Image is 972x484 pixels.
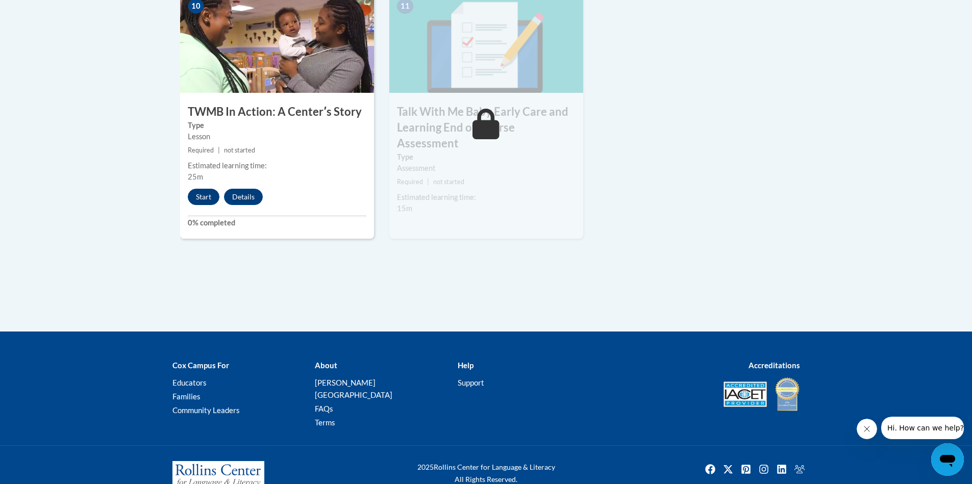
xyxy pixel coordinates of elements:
[458,378,484,387] a: Support
[315,404,333,413] a: FAQs
[172,361,229,370] b: Cox Campus For
[315,418,335,427] a: Terms
[188,189,219,205] button: Start
[180,104,374,120] h3: TWMB In Action: A Centerʹs Story
[433,178,464,186] span: not started
[218,146,220,154] span: |
[774,461,790,477] img: LinkedIn icon
[702,461,718,477] a: Facebook
[397,192,576,203] div: Estimated learning time:
[738,461,754,477] a: Pinterest
[458,361,473,370] b: Help
[417,463,434,471] span: 2025
[224,189,263,205] button: Details
[775,376,800,412] img: IDA® Accredited
[720,461,736,477] a: Twitter
[791,461,808,477] img: Facebook group icon
[188,146,214,154] span: Required
[188,217,366,228] label: 0% completed
[224,146,255,154] span: not started
[389,104,583,151] h3: Talk With Me Baby Early Care and Learning End of Course Assessment
[397,178,423,186] span: Required
[315,378,392,399] a: [PERSON_NAME][GEOGRAPHIC_DATA]
[702,461,718,477] img: Facebook icon
[738,461,754,477] img: Pinterest icon
[397,163,576,174] div: Assessment
[724,381,767,407] img: Accredited IACET® Provider
[397,204,412,213] span: 15m
[172,405,240,415] a: Community Leaders
[172,378,207,387] a: Educators
[397,151,576,163] label: Type
[188,172,203,181] span: 25m
[749,361,800,370] b: Accreditations
[315,361,337,370] b: About
[172,392,201,401] a: Families
[188,131,366,142] div: Lesson
[881,417,964,439] iframe: Message from company
[857,419,877,439] iframe: Close message
[756,461,772,477] img: Instagram icon
[720,461,736,477] img: Twitter icon
[427,178,429,186] span: |
[774,461,790,477] a: Linkedin
[188,120,366,131] label: Type
[756,461,772,477] a: Instagram
[931,443,964,476] iframe: Button to launch messaging window
[791,461,808,477] a: Facebook Group
[188,160,366,171] div: Estimated learning time:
